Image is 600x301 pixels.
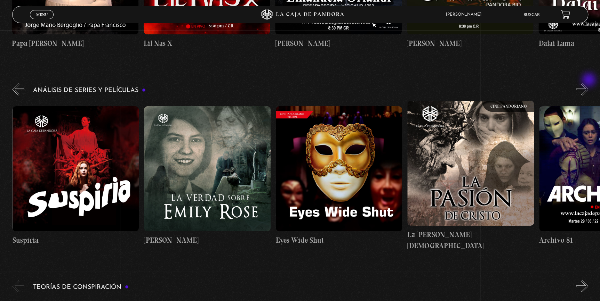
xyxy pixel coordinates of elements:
[12,83,24,95] button: Previous
[12,280,24,292] button: Previous
[576,83,588,95] button: Next
[276,235,402,246] h4: Eyes Wide Shut
[144,38,270,49] h4: Lil Nas X
[442,12,488,17] span: [PERSON_NAME]
[144,235,270,246] h4: [PERSON_NAME]
[576,280,588,292] button: Next
[36,12,48,17] span: Menu
[407,101,534,251] a: La [PERSON_NAME][DEMOGRAPHIC_DATA]
[561,10,570,19] a: View your shopping cart
[276,101,402,251] a: Eyes Wide Shut
[12,38,138,49] h4: Papa [PERSON_NAME]
[407,229,534,251] h4: La [PERSON_NAME][DEMOGRAPHIC_DATA]
[13,101,139,251] a: Suspiria
[407,38,533,49] h4: [PERSON_NAME]
[33,284,129,291] h3: Teorías de Conspiración
[34,18,50,23] span: Cerrar
[33,87,146,94] h3: Análisis de series y películas
[275,38,401,49] h4: [PERSON_NAME]
[13,235,139,246] h4: Suspiria
[523,13,540,17] a: Buscar
[144,101,270,251] a: [PERSON_NAME]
